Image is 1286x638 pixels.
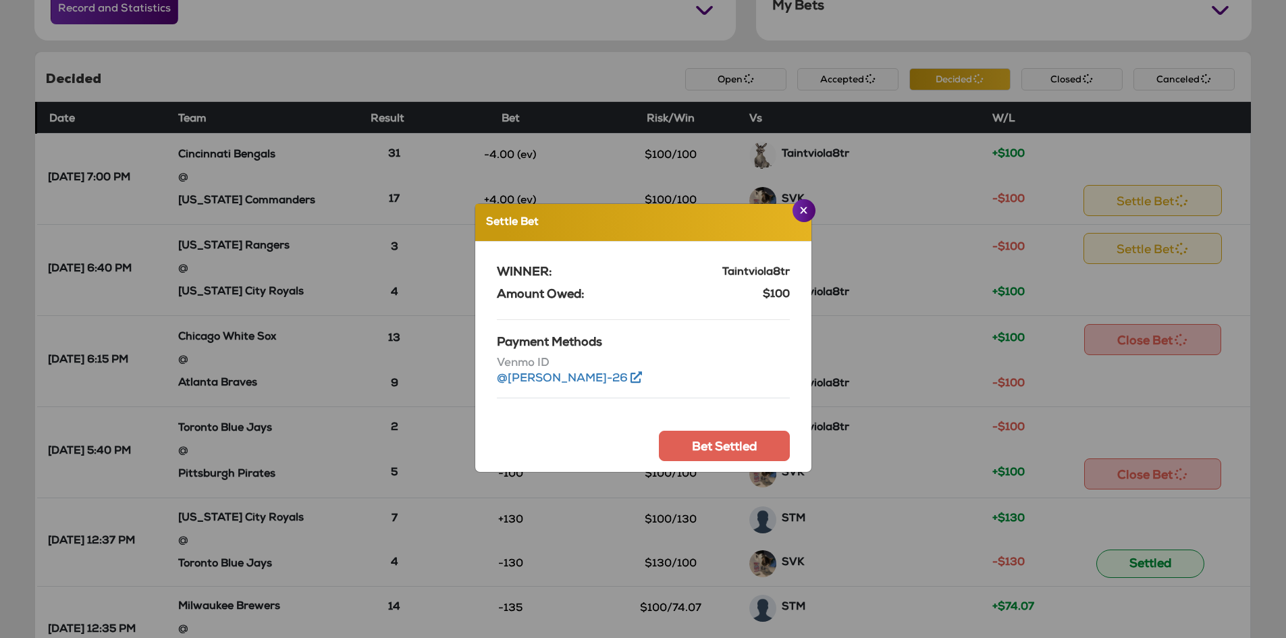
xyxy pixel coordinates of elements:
h6: Taintviola8tr [722,267,790,280]
h5: Settle Bet [486,215,539,231]
a: @[PERSON_NAME]-26 [497,373,642,385]
button: Bet Settled [659,431,790,461]
h6: $100 [763,289,790,302]
h6: WINNER: [497,266,552,281]
span: Venmo ID [497,356,790,371]
h6: Payment Methods [497,336,790,351]
img: Close [800,207,807,213]
h6: Amount Owed: [497,288,585,303]
button: Close [793,199,815,222]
